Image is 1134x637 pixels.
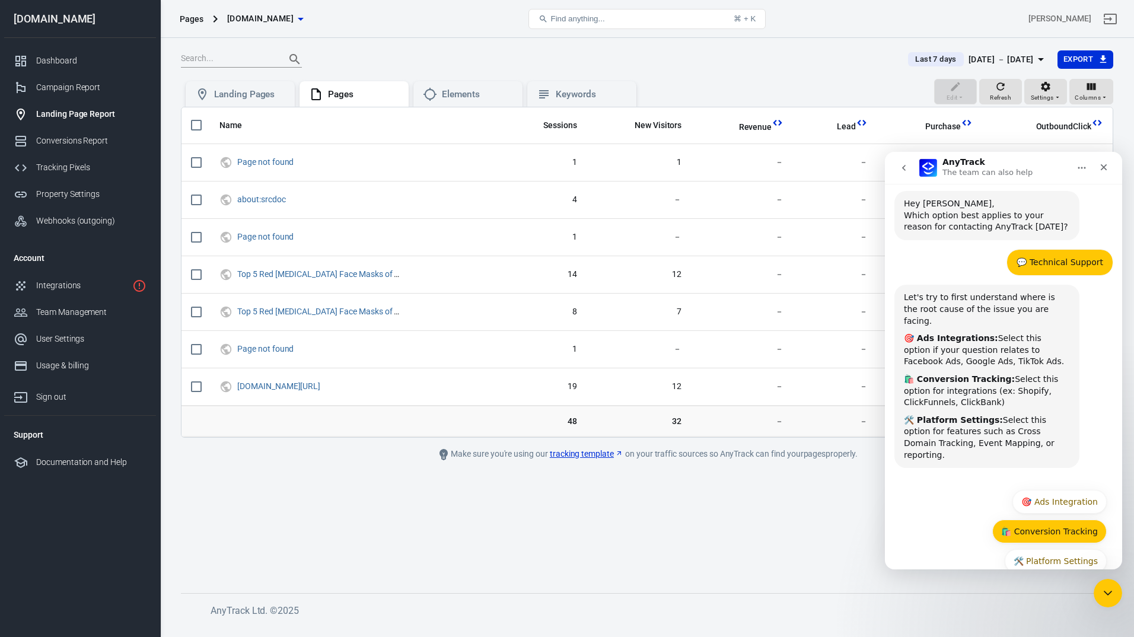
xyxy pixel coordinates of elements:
[596,381,682,393] span: 12
[1075,93,1101,103] span: Columns
[596,415,682,427] span: 32
[990,93,1011,103] span: Refresh
[1057,50,1113,69] button: Export
[4,379,156,410] a: Sign out
[885,152,1122,569] iframe: Intercom live chat
[4,14,156,24] div: [DOMAIN_NAME]
[442,88,513,101] div: Elements
[380,447,914,461] div: Make sure you're using our on your traffic sources so AnyTrack can find your pages properly.
[4,47,156,74] a: Dashboard
[1031,93,1054,103] span: Settings
[802,269,867,281] span: －
[961,117,973,129] svg: This column is calculated from AnyTrack real-time data
[1069,79,1113,105] button: Columns
[181,107,1113,437] div: scrollable content
[528,120,577,132] span: Sessions
[36,359,146,372] div: Usage & billing
[4,244,156,272] li: Account
[543,120,577,132] span: Sessions
[508,231,576,243] span: 1
[36,161,146,174] div: Tracking Pixels
[36,215,146,227] div: Webhooks (outgoing)
[837,121,856,133] span: Lead
[237,269,490,279] a: Top 5 Red [MEDICAL_DATA] Face Masks of 2025 … That Actually Work
[219,230,232,244] svg: UTM & Web Traffic
[4,154,156,181] a: Tracking Pixels
[802,306,867,318] span: －
[1036,121,1091,133] span: OutboundClick
[1091,117,1103,129] svg: This column is calculated from AnyTrack real-time data
[856,117,868,129] svg: This column is calculated from AnyTrack real-time data
[619,120,682,132] span: New Visitors
[700,381,783,393] span: －
[550,14,604,23] span: Find anything...
[4,326,156,352] a: User Settings
[802,381,867,393] span: －
[237,382,322,390] span: thetrustedshopper.com/
[4,101,156,128] a: Landing Page Report
[132,279,146,293] svg: 1 networks not verified yet
[1028,12,1091,25] div: Account id: XkYO6gt3
[700,306,783,318] span: －
[36,333,146,345] div: User Settings
[1024,79,1067,105] button: Settings
[237,232,294,241] a: Page not found
[910,53,961,65] span: Last 7 days
[219,120,257,132] span: Name
[211,603,1100,618] h6: AnyTrack Ltd. © 2025
[508,381,576,393] span: 19
[36,135,146,147] div: Conversions Report
[4,128,156,154] a: Conversions Report
[4,421,156,449] li: Support
[36,279,128,292] div: Integrations
[180,13,203,25] div: Pages
[36,188,146,200] div: Property Settings
[550,448,623,460] a: tracking template
[181,52,276,67] input: Search...
[596,306,682,318] span: 7
[120,397,222,421] button: 🛠️ Platform Settings
[508,157,576,168] span: 1
[4,181,156,208] a: Property Settings
[700,343,783,355] span: －
[596,194,682,206] span: －
[596,269,682,281] span: 12
[802,157,867,168] span: －
[237,381,320,391] a: [DOMAIN_NAME][URL]
[700,157,783,168] span: －
[508,306,576,318] span: 8
[1096,5,1125,33] a: Sign out
[802,194,867,206] span: －
[214,88,285,101] div: Landing Pages
[328,88,399,101] div: Pages
[979,79,1022,105] button: Refresh
[821,121,856,133] span: Lead
[739,120,772,134] span: Total revenue calculated by AnyTrack.
[4,352,156,379] a: Usage & billing
[4,299,156,326] a: Team Management
[36,306,146,318] div: Team Management
[219,193,232,207] svg: UTM & Web Traffic
[508,415,576,427] span: 48
[219,120,242,132] span: Name
[1021,121,1091,133] span: OutboundClick
[724,120,772,134] span: Total revenue calculated by AnyTrack.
